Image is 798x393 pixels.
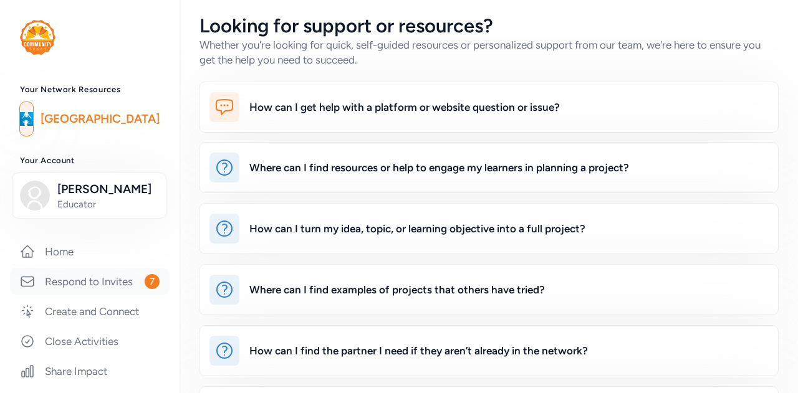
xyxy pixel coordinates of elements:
[10,298,170,325] a: Create and Connect
[10,328,170,355] a: Close Activities
[57,181,158,198] span: [PERSON_NAME]
[10,268,170,295] a: Respond to Invites7
[10,238,170,265] a: Home
[20,156,160,166] h3: Your Account
[57,198,158,211] span: Educator
[249,282,545,297] div: Where can I find examples of projects that others have tried?
[10,357,170,385] a: Share Impact
[20,20,55,55] img: logo
[249,221,585,236] div: How can I turn my idea, topic, or learning objective into a full project?
[41,110,160,128] a: [GEOGRAPHIC_DATA]
[249,160,629,175] div: Where can I find resources or help to engage my learners in planning a project?
[249,100,560,115] div: How can I get help with a platform or website question or issue?
[199,37,778,67] div: Whether you're looking for quick, self-guided resources or personalized support from our team, we...
[12,173,166,219] button: [PERSON_NAME]Educator
[249,343,588,358] div: How can I find the partner I need if they aren’t already in the network?
[20,105,33,133] img: logo
[145,274,160,289] span: 7
[20,85,160,95] h3: Your Network Resources
[199,15,778,37] h2: Looking for support or resources?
